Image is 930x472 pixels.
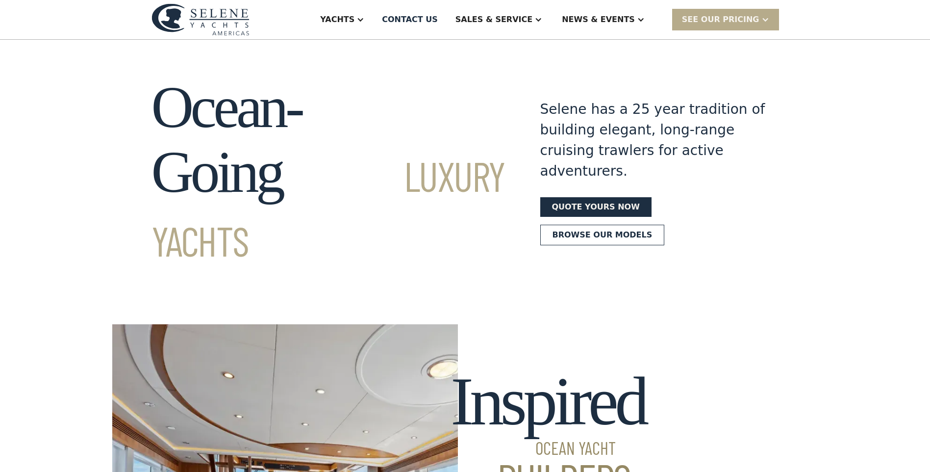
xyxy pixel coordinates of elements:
div: Yachts [320,14,354,26]
div: Selene has a 25 year tradition of building elegant, long-range cruising trawlers for active adven... [540,99,766,182]
div: Contact US [382,14,438,26]
div: SEE Our Pricing [682,14,759,26]
a: Quote yours now [540,197,652,217]
div: Sales & Service [455,14,532,26]
img: logo [151,3,250,35]
div: News & EVENTS [562,14,635,26]
a: Browse our models [540,225,665,245]
span: Luxury Yachts [151,151,505,265]
h1: Ocean-Going [151,75,505,269]
div: SEE Our Pricing [672,9,779,30]
span: Ocean Yacht [451,439,645,457]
